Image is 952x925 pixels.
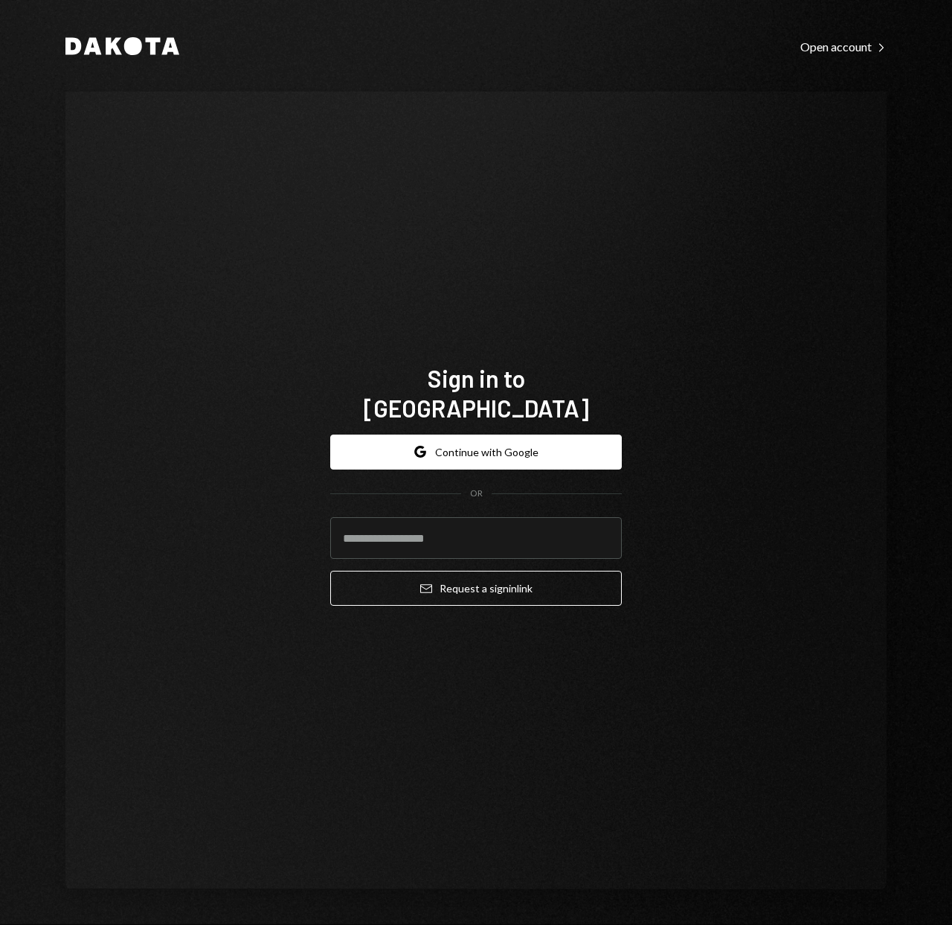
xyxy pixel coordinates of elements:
[330,435,622,470] button: Continue with Google
[330,571,622,606] button: Request a signinlink
[800,39,887,54] div: Open account
[330,363,622,423] h1: Sign in to [GEOGRAPHIC_DATA]
[800,38,887,54] a: Open account
[470,487,483,500] div: OR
